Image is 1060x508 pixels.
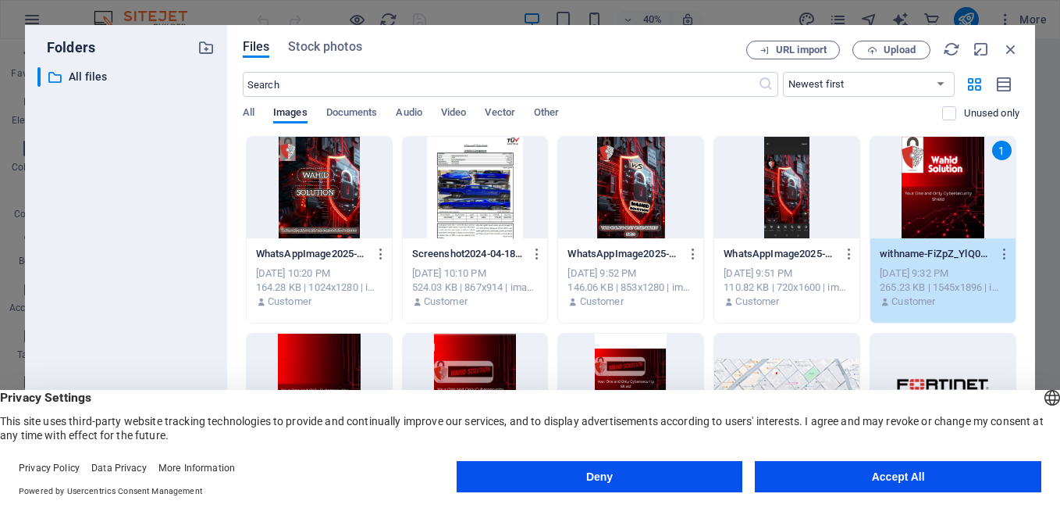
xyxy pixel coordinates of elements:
span: Files [243,38,270,56]
p: Customer [735,295,779,309]
p: Customer [891,295,935,309]
p: All files [69,68,186,86]
p: Customer [268,295,311,309]
span: Video [441,103,466,125]
span: Upload [884,45,916,55]
p: WhatsAppImage2025-10-06at23.14.40_495d8248-F1Hk5kS8W2MYKWu07hPs_A.jpg [256,247,368,261]
i: Minimize [973,41,990,58]
input: Search [243,72,758,97]
span: Images [273,103,308,125]
div: [DATE] 9:51 PM [724,267,850,281]
span: Other [534,103,559,125]
div: 146.06 KB | 853x1280 | image/jpeg [567,281,694,295]
span: Vector [485,103,515,125]
div: [DATE] 9:32 PM [880,267,1006,281]
div: [DATE] 10:10 PM [412,267,539,281]
div: 265.23 KB | 1545x1896 | image/jpeg [880,281,1006,295]
p: withname-FiZpZ_YlQ0O5Tc_8WGP0yQ.JPG [880,247,991,261]
p: Displays only files that are not in use on the website. Files added during this session can still... [964,106,1019,120]
div: 1 [992,141,1012,160]
i: Close [1002,41,1019,58]
p: Screenshot2024-04-18213155-eNbK6hNVCmup2EbtycjmpA.png [412,247,524,261]
p: Folders [37,38,95,58]
div: ​ [37,67,41,87]
div: 524.03 KB | 867x914 | image/png [412,281,539,295]
p: Customer [580,295,624,309]
span: URL import [776,45,827,55]
i: Reload [943,41,960,58]
div: 110.82 KB | 720x1600 | image/jpeg [724,281,850,295]
div: 164.28 KB | 1024x1280 | image/jpeg [256,281,382,295]
span: Documents [326,103,378,125]
span: All [243,103,254,125]
div: [DATE] 10:20 PM [256,267,382,281]
p: Customer [424,295,468,309]
button: Upload [852,41,930,59]
span: Stock photos [288,38,361,56]
button: URL import [746,41,840,59]
div: [DATE] 9:52 PM [567,267,694,281]
span: Audio [396,103,422,125]
i: Create new folder [197,39,215,56]
p: WhatsAppImage2025-10-06at22.53.05_966a677e-_wys8UjAKzZE6WLV2sc95w.jpg [724,247,835,261]
p: WhatsAppImage2025-10-06at19.29.55_2ea38a21-f9r9cVemUDMbGfKaFqvnZQ.jpg [567,247,679,261]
